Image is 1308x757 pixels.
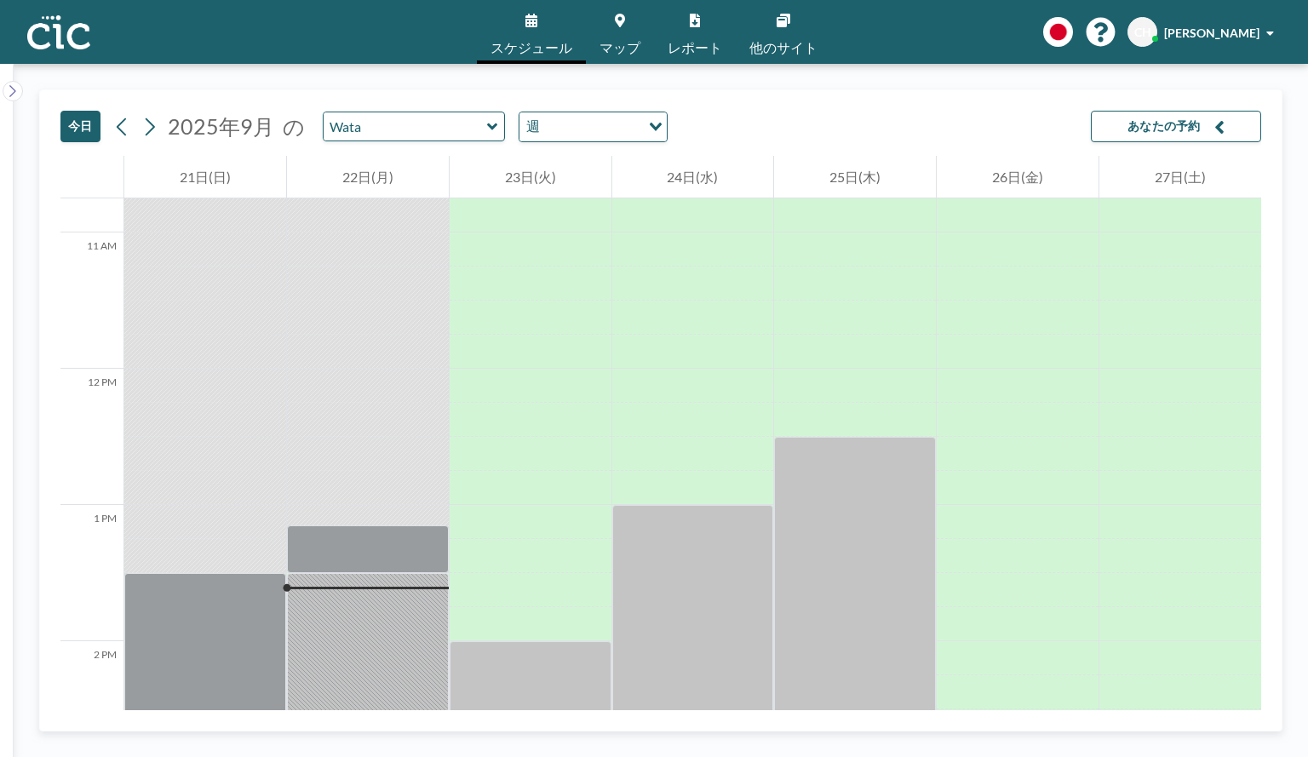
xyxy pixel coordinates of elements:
span: [PERSON_NAME] [1164,26,1259,40]
div: 27日(土) [1099,156,1261,198]
div: 11 AM [60,232,123,369]
span: スケジュール [490,41,572,54]
div: 21日(日) [124,156,286,198]
div: 23日(火) [450,156,611,198]
input: Search for option [545,116,639,138]
img: organization-logo [27,15,90,49]
button: 今日 [60,111,100,142]
input: Wata [324,112,487,141]
span: の [283,113,305,140]
div: 26日(金) [937,156,1099,198]
span: 2025年9月 [168,113,274,139]
span: 週 [523,116,543,138]
div: 1 PM [60,505,123,641]
div: 24日(水) [612,156,774,198]
span: 他のサイト [749,41,817,54]
div: 25日(木) [774,156,936,198]
span: マップ [599,41,640,54]
button: あなたの予約 [1091,111,1261,142]
span: CH [1134,25,1151,40]
div: Search for option [519,112,667,141]
div: 22日(月) [287,156,449,198]
span: レポート [668,41,722,54]
div: 12 PM [60,369,123,505]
